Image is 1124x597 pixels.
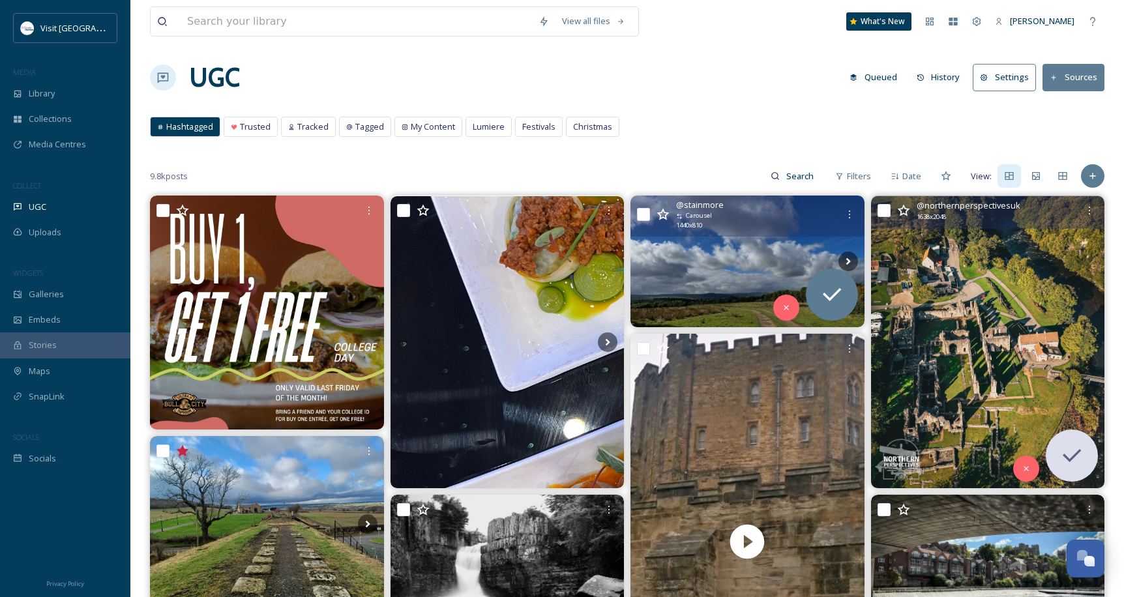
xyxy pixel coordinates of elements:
[555,8,632,34] a: View all files
[971,170,992,182] span: View:
[13,67,36,77] span: MEDIA
[780,163,822,189] input: Search
[29,313,61,326] span: Embeds
[871,196,1105,488] img: Autumn Shadows at Finchale Priory 🍂 There’s something magical about the way the late afternoon su...
[355,121,384,133] span: Tagged
[150,196,384,430] img: 🎓 College BOGO is Back! 🎉 The last Friday of the month = your chance to score Buy One Entrée, Get...
[1043,64,1104,91] button: Sources
[46,575,84,590] a: Privacy Policy
[973,64,1043,91] a: Settings
[1010,15,1074,27] span: [PERSON_NAME]
[29,201,46,213] span: UGC
[29,87,55,100] span: Library
[917,212,946,222] span: 1638 x 2048
[40,22,141,34] span: Visit [GEOGRAPHIC_DATA]
[973,64,1036,91] button: Settings
[13,268,43,278] span: WIDGETS
[846,12,911,31] a: What's New
[21,22,34,35] img: 1680077135441.jpeg
[676,199,724,211] span: @ stainmore
[29,390,65,403] span: SnapLink
[166,121,213,133] span: Hashtagged
[29,365,50,377] span: Maps
[843,65,904,90] button: Queued
[189,58,240,97] a: UGC
[843,65,910,90] a: Queued
[391,196,625,488] img: Who’s ready to brunch outside the box? 💭🍴 ————————————————————— #brunch #brunchandbeyond #durham ...
[1067,540,1104,577] button: Open Chat
[686,211,712,220] span: Carousel
[902,170,921,182] span: Date
[13,181,41,190] span: COLLECT
[630,196,865,327] img: Glorious sunshine in Teesdale today - walking the banks of the river Greta at Brignall Banks. #ri...
[29,113,72,125] span: Collections
[181,7,532,36] input: Search your library
[29,288,64,300] span: Galleries
[910,65,973,90] a: History
[240,121,271,133] span: Trusted
[46,579,84,588] span: Privacy Policy
[522,121,555,133] span: Festivals
[910,65,967,90] button: History
[297,121,329,133] span: Tracked
[29,452,56,465] span: Socials
[150,170,188,182] span: 9.8k posts
[988,8,1081,34] a: [PERSON_NAME]
[847,170,871,182] span: Filters
[473,121,505,133] span: Lumiere
[573,121,612,133] span: Christmas
[917,199,1020,212] span: @ northernperspectivesuk
[13,432,39,442] span: SOCIALS
[29,339,57,351] span: Stories
[29,138,86,151] span: Media Centres
[676,221,702,230] span: 1440 x 810
[29,226,61,239] span: Uploads
[411,121,455,133] span: My Content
